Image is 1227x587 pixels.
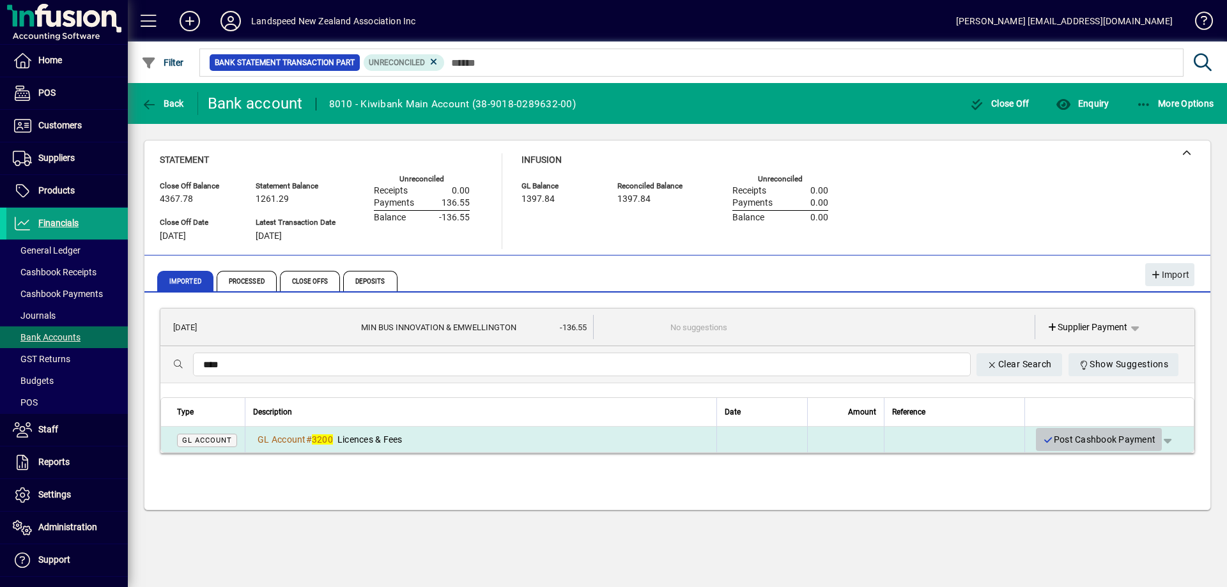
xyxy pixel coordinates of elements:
span: Post Cashbook Payment [1042,429,1155,450]
span: Reconciled Balance [617,182,694,190]
button: Add [169,10,210,33]
span: Budgets [13,376,54,386]
span: Receipts [732,186,766,196]
div: MIN BUS INNOVATION & EMWELLINGTON [227,321,516,334]
span: Cashbook Receipts [13,267,96,277]
span: Unreconciled [369,58,425,67]
span: Payments [732,198,773,208]
span: 4367.78 [160,194,193,204]
span: Clear Search [987,354,1052,375]
span: Bank Accounts [13,332,81,342]
span: Deposits [343,271,397,291]
span: Customers [38,120,82,130]
a: Bank Accounts [6,326,128,348]
em: 3200 [312,434,333,445]
a: Reports [6,446,128,478]
a: Journals [6,305,128,326]
span: Bank Statement Transaction Part [215,56,355,69]
button: Filter [138,51,187,74]
span: 0.00 [810,213,828,223]
span: 1397.84 [521,194,555,204]
span: [DATE] [160,231,186,241]
button: Clear Search [976,353,1062,376]
span: Date [725,405,741,419]
span: Amount [848,405,876,419]
button: Import [1145,263,1194,286]
mat-chip: Reconciliation Status: Unreconciled [364,54,445,71]
span: Close Off Date [160,218,236,227]
div: [DATE]MIN BUS INNOVATION & EMWELLINGTON-136.55No suggestionsSupplier Payment [160,346,1194,453]
span: Statement Balance [256,182,336,190]
div: 8010 - Kiwibank Main Account (38-9018-0289632-00) [329,94,576,114]
button: Post Cashbook Payment [1036,428,1162,451]
span: Supplier Payment [1047,321,1128,334]
a: Administration [6,512,128,544]
a: POS [6,392,128,413]
span: More Options [1136,98,1214,109]
span: [DATE] [256,231,282,241]
a: POS [6,77,128,109]
span: Processed [217,271,277,291]
span: Settings [38,489,71,499]
span: Import [1150,264,1189,286]
span: 0.00 [452,186,470,196]
a: Budgets [6,370,128,392]
span: GL Account [258,434,306,445]
span: 0.00 [810,198,828,208]
span: Reports [38,457,70,467]
a: Products [6,175,128,207]
button: Close Off [966,92,1033,115]
a: Home [6,45,128,77]
td: [DATE] [167,315,227,339]
span: # [306,434,312,445]
a: Support [6,544,128,576]
span: GL Account [182,436,232,445]
span: 1397.84 [617,194,651,204]
span: Home [38,55,62,65]
span: Show Suggestions [1079,354,1169,375]
span: Close Offs [280,271,340,291]
span: Administration [38,522,97,532]
span: Cashbook Payments [13,289,103,299]
span: Financials [38,218,79,228]
div: Landspeed New Zealand Association Inc [251,11,415,31]
a: GST Returns [6,348,128,370]
span: Reference [892,405,925,419]
span: Licences & Fees [337,434,403,445]
span: 1261.29 [256,194,289,204]
span: GL Balance [521,182,598,190]
span: Close Off [969,98,1030,109]
span: -136.55 [439,213,470,223]
span: Receipts [374,186,408,196]
td: No suggestions [670,315,961,339]
span: Type [177,405,194,419]
button: More Options [1133,92,1217,115]
span: 0.00 [810,186,828,196]
span: General Ledger [13,245,81,255]
span: Imported [157,271,213,291]
label: Unreconciled [758,175,803,183]
span: Suppliers [38,153,75,163]
div: [PERSON_NAME] [EMAIL_ADDRESS][DOMAIN_NAME] [956,11,1173,31]
button: Back [138,92,187,115]
a: Supplier Payment [1042,316,1133,339]
mat-expansion-panel-header: [DATE]MIN BUS INNOVATION & EMWELLINGTON-136.55No suggestionsSupplier Payment [160,309,1194,346]
span: Latest Transaction Date [256,218,336,227]
span: Balance [374,213,406,223]
span: Journals [13,310,56,321]
button: Profile [210,10,251,33]
span: 136.55 [442,198,470,208]
span: Staff [38,424,58,434]
a: Customers [6,110,128,142]
span: Products [38,185,75,195]
span: Enquiry [1056,98,1109,109]
a: Suppliers [6,142,128,174]
a: Settings [6,479,128,511]
a: Staff [6,414,128,446]
a: GL Account#3200 [253,432,337,446]
span: POS [13,397,38,408]
a: Knowledge Base [1185,3,1211,44]
span: Support [38,554,70,565]
button: Show Suggestions [1069,353,1179,376]
app-page-header-button: Back [128,92,198,115]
